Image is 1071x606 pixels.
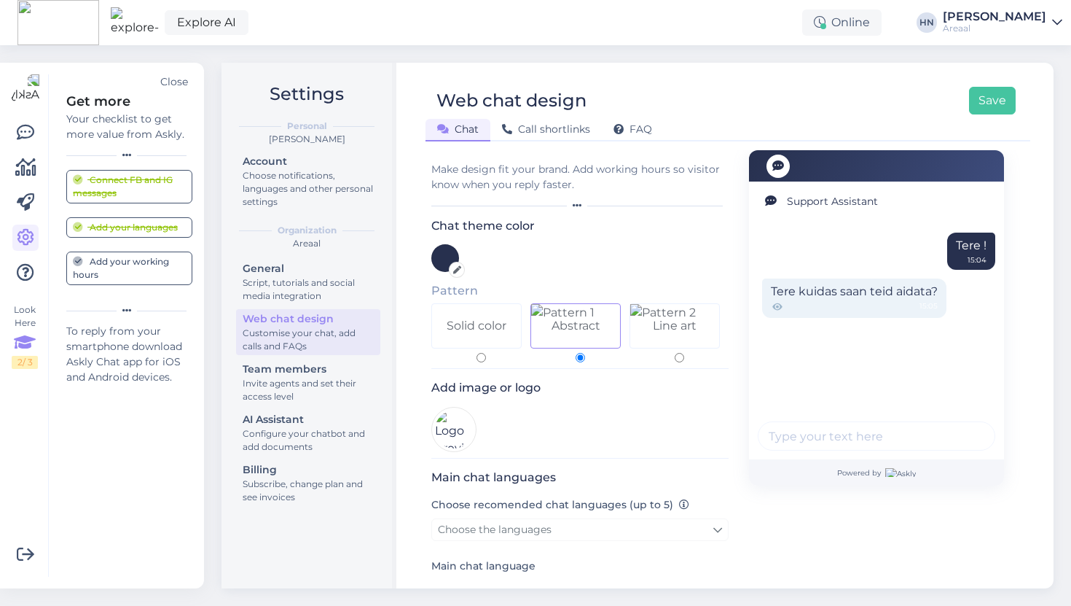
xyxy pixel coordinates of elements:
[943,23,1046,34] div: Areaal
[243,154,374,169] div: Account
[438,523,552,536] span: Choose the languages
[431,470,729,484] h3: Main chat languages
[576,353,585,362] input: Pattern 1Abstract
[943,11,1062,34] a: [PERSON_NAME]Areaal
[233,237,380,250] div: Areaal
[236,309,380,355] a: Web chat designCustomise your chat, add calls and FAQs
[243,462,374,478] div: Billing
[236,410,380,456] a: AI AssistantConfigure your chatbot and add documents
[431,162,729,193] div: Make design fit your brand. Add working hours so visitor know when you reply faster.
[160,74,188,90] div: Close
[502,123,590,136] span: Call shortlinks
[278,224,337,237] b: Organization
[243,377,374,403] div: Invite agents and set their access level
[431,407,476,452] img: Logo preview
[287,120,327,133] b: Personal
[885,468,916,477] img: Askly
[73,221,178,234] div: Add your languages
[111,7,159,38] img: explore-ai
[431,381,729,395] h3: Add image or logo
[552,317,600,335] div: Abstract
[653,317,697,335] div: Line art
[73,174,186,200] div: Connect FB and IG messages
[243,427,374,454] div: Configure your chatbot and add documents
[12,356,38,369] div: 2 / 3
[233,80,380,108] h2: Settings
[431,284,729,298] h5: Pattern
[447,317,506,335] div: Solid color
[236,259,380,305] a: GeneralScript, tutorials and social media integration
[431,518,729,541] a: Choose the languages
[917,12,937,33] div: HN
[73,255,186,281] div: Add your working hours
[943,11,1046,23] div: [PERSON_NAME]
[243,362,374,377] div: Team members
[436,87,586,114] div: Web chat design
[919,300,938,314] span: 15:05
[236,360,380,405] a: Team membersInvite agents and set their access level
[243,412,374,427] div: AI Assistant
[233,133,380,146] div: [PERSON_NAME]
[431,497,689,513] label: Choose recomended chat languages (up to 5)
[787,194,878,209] span: Support Assistant
[165,10,248,35] a: Explore AI
[243,311,374,327] div: Web chat design
[243,276,374,303] div: Script, tutorials and social media integration
[243,261,374,276] div: General
[12,74,39,102] img: Askly Logo
[969,87,1016,114] button: Save
[947,233,995,270] div: Tere !
[437,123,479,136] span: Chat
[431,559,535,574] label: Main chat language
[236,152,380,211] a: AccountChoose notifications, languages and other personal settings
[243,478,374,504] div: Subscribe, change plan and see invoices
[613,123,652,136] span: FAQ
[762,279,946,318] div: Tere kuidas saan teid aidata?
[802,9,882,36] div: Online
[243,327,374,353] div: Customise your chat, add calls and FAQs
[243,169,374,209] div: Choose notifications, languages and other personal settings
[66,92,192,112] div: Get more
[837,467,916,478] span: Powered by
[236,460,380,506] a: BillingSubscribe, change plan and see invoices
[12,303,38,369] div: Look Here
[968,255,986,265] div: 15:04
[66,217,192,238] a: Add your languages
[431,219,729,233] h3: Chat theme color
[675,353,684,362] input: Pattern 2Line art
[66,112,192,142] div: Your checklist to get more value from Askly.
[66,252,192,285] a: Add your working hours
[758,422,995,451] input: Type your text here
[476,353,486,362] input: Solid color
[66,324,192,385] div: To reply from your smartphone download Askly Chat app for iOS and Android devices.
[66,170,192,203] a: Connect FB and IG messages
